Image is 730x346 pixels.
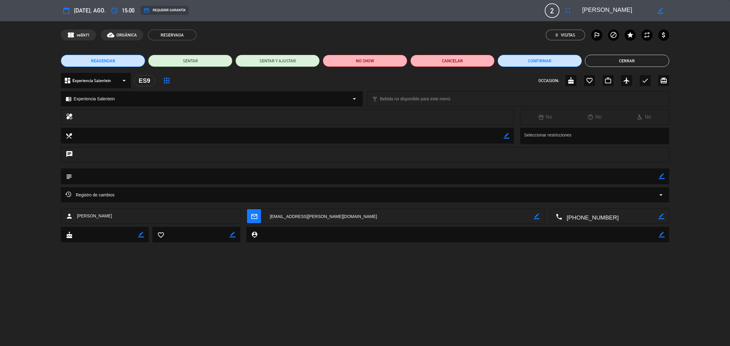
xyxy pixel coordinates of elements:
[659,213,664,219] i: border_color
[116,32,137,39] span: ORGÁNICA
[410,55,495,67] button: Cancelar
[235,55,320,67] button: SENTAR Y AJUSTAR
[65,173,72,180] i: subject
[66,113,73,121] i: healing
[74,6,106,15] span: [DATE], ago.
[643,31,651,39] i: repeat
[659,232,665,237] i: border_color
[138,232,144,237] i: border_color
[66,151,73,159] i: chat
[372,96,378,102] i: local_bar
[641,77,649,84] i: check
[66,231,72,238] i: cake
[610,31,617,39] i: block
[122,6,134,15] span: 15:00
[658,8,663,14] i: border_color
[141,6,189,15] div: REQUERIR GARANTÍA
[556,32,558,39] span: 0
[564,7,572,14] i: fullscreen
[627,31,634,39] i: star
[157,231,164,238] i: favorite_border
[77,213,112,220] span: [PERSON_NAME]
[659,173,665,179] i: border_color
[64,77,71,84] i: dashboard
[657,191,665,199] i: arrow_drop_down
[619,113,669,121] div: No
[520,113,570,121] div: No
[65,132,72,139] i: local_dining
[134,75,155,86] div: ES9
[593,31,600,39] i: outlined_flag
[148,55,232,67] button: SENTAR
[66,96,71,102] i: chrome_reader_mode
[163,77,170,84] i: border_all
[562,5,573,16] button: fullscreen
[65,191,115,199] span: Registro de cambios
[351,95,358,102] i: arrow_drop_down
[380,95,450,102] span: Bebida no disponible para este menú
[120,77,128,84] i: arrow_drop_down
[109,5,120,16] button: access_time
[63,7,70,14] i: calendar_today
[323,55,407,67] button: NO SHOW
[230,232,235,237] i: border_color
[72,77,111,84] span: Experiencia Salentein
[61,55,145,67] button: REAGENDAR
[555,213,562,220] i: local_phone
[77,32,90,39] span: veBkY1
[586,77,593,84] i: favorite_border
[498,55,582,67] button: Confirmar
[67,31,75,39] span: confirmation_number
[74,95,115,102] span: Experiencia Salentein
[61,5,72,16] button: calendar_today
[66,213,73,220] i: person
[623,77,630,84] i: airplanemode_active
[534,213,540,219] i: border_color
[251,213,257,220] i: mail_outline
[561,32,575,39] em: Visitas
[585,55,669,67] button: Cerrar
[251,231,258,238] i: person_pin
[570,113,620,121] div: No
[148,29,196,40] span: RESERVADA
[660,31,667,39] i: attach_money
[567,77,575,84] i: cake
[111,7,118,14] i: access_time
[144,7,150,13] i: credit_card
[91,58,115,64] span: REAGENDAR
[660,77,667,84] i: card_giftcard
[107,31,114,39] i: cloud_done
[604,77,612,84] i: work_outline
[504,133,509,139] i: border_color
[545,3,559,18] span: 2
[538,77,559,84] span: OCCASION:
